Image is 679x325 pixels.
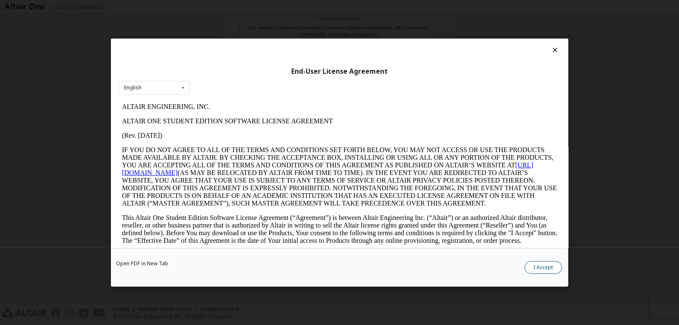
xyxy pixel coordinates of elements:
[116,261,168,266] a: Open PDF in New Tab
[119,67,560,76] div: End-User License Agreement
[3,18,439,25] p: ALTAIR ONE STUDENT EDITION SOFTWARE LICENSE AGREEMENT
[3,62,415,77] a: [URL][DOMAIN_NAME]
[3,3,439,11] p: ALTAIR ENGINEERING, INC.
[124,85,141,90] div: English
[524,261,562,274] button: I Accept
[3,32,439,40] p: (Rev. [DATE])
[3,114,439,145] p: This Altair One Student Edition Software License Agreement (“Agreement”) is between Altair Engine...
[3,47,439,108] p: IF YOU DO NOT AGREE TO ALL OF THE TERMS AND CONDITIONS SET FORTH BELOW, YOU MAY NOT ACCESS OR USE...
